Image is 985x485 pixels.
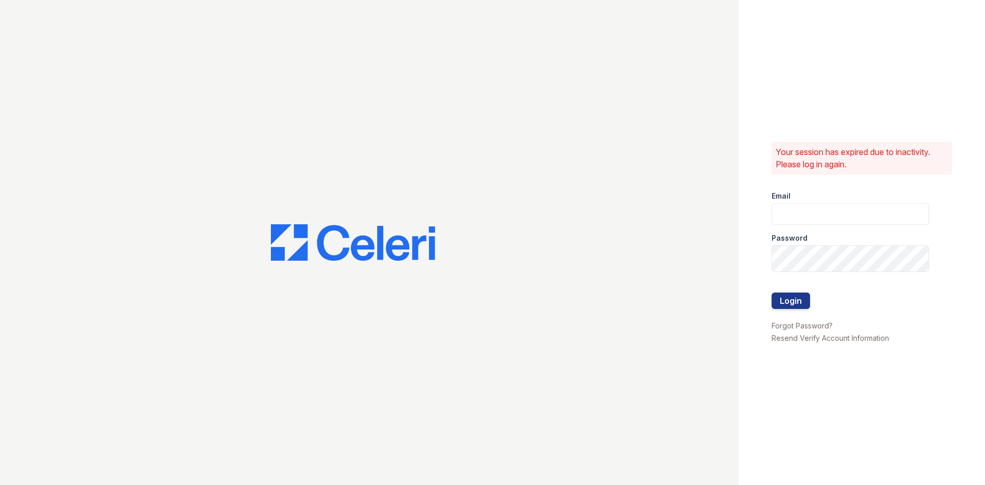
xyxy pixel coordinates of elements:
label: Email [772,191,791,201]
p: Your session has expired due to inactivity. Please log in again. [776,146,948,170]
label: Password [772,233,807,243]
a: Resend Verify Account Information [772,334,889,342]
a: Forgot Password? [772,321,833,330]
img: CE_Logo_Blue-a8612792a0a2168367f1c8372b55b34899dd931a85d93a1a3d3e32e68fde9ad4.png [271,224,435,261]
button: Login [772,293,810,309]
